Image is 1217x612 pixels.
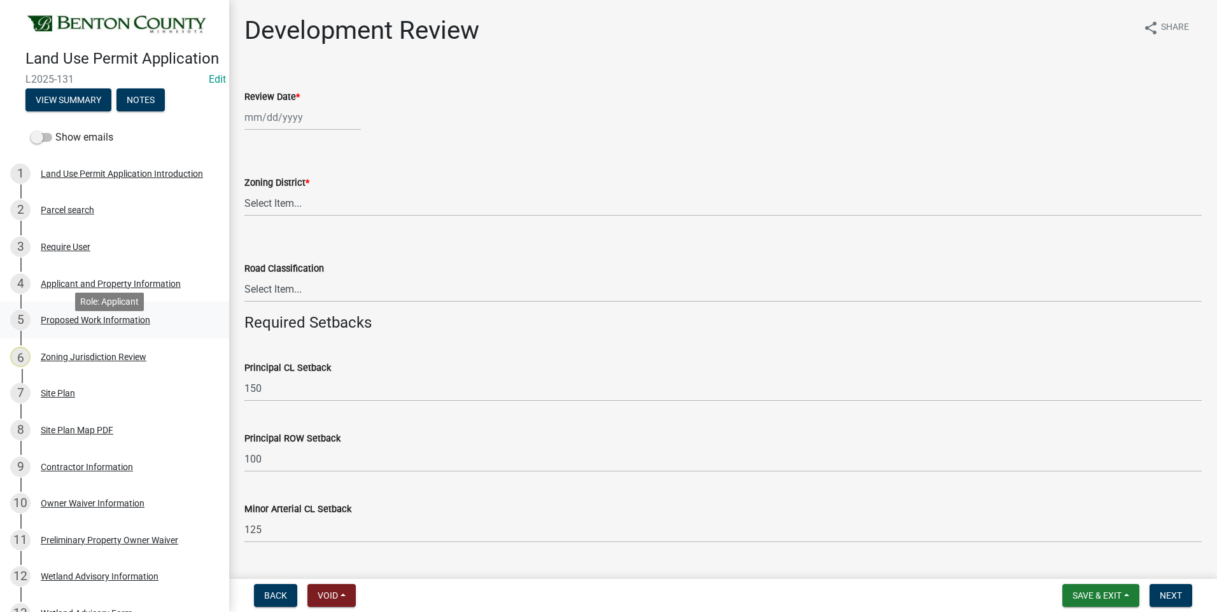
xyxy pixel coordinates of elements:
[116,95,165,106] wm-modal-confirm: Notes
[25,95,111,106] wm-modal-confirm: Summary
[41,572,158,581] div: Wetland Advisory Information
[244,314,1202,332] h4: Required Setbacks
[1161,20,1189,36] span: Share
[41,499,144,508] div: Owner Waiver Information
[1133,15,1199,40] button: shareShare
[41,169,203,178] div: Land Use Permit Application Introduction
[25,13,209,36] img: Benton County, Minnesota
[41,279,181,288] div: Applicant and Property Information
[25,73,204,85] span: L2025-131
[41,389,75,398] div: Site Plan
[10,530,31,550] div: 11
[264,590,287,601] span: Back
[10,457,31,477] div: 9
[10,493,31,513] div: 10
[10,420,31,440] div: 8
[116,88,165,111] button: Notes
[41,462,133,471] div: Contractor Information
[244,93,300,102] label: Review Date
[307,584,356,607] button: Void
[41,426,113,435] div: Site Plan Map PDF
[244,364,331,373] label: Principal CL Setback
[75,293,144,311] div: Role: Applicant
[41,536,178,545] div: Preliminary Property Owner Waiver
[10,274,31,294] div: 4
[244,104,361,130] input: mm/dd/yyyy
[10,383,31,403] div: 7
[244,505,351,514] label: Minor Arterial CL Setback
[209,73,226,85] a: Edit
[31,130,113,145] label: Show emails
[10,200,31,220] div: 2
[1150,584,1192,607] button: Next
[1062,584,1139,607] button: Save & Exit
[41,242,90,251] div: Require User
[10,566,31,587] div: 12
[41,205,94,214] div: Parcel search
[41,352,146,361] div: Zoning Jurisdiction Review
[244,435,341,443] label: Principal ROW Setback
[318,590,338,601] span: Void
[244,179,309,188] label: Zoning District
[41,316,150,324] div: Proposed Work Information
[10,347,31,367] div: 6
[1143,20,1158,36] i: share
[10,237,31,257] div: 3
[209,73,226,85] wm-modal-confirm: Edit Application Number
[254,584,297,607] button: Back
[10,310,31,330] div: 5
[10,163,31,184] div: 1
[244,265,324,274] label: Road Classification
[25,88,111,111] button: View Summary
[1160,590,1182,601] span: Next
[244,15,479,46] h1: Development Review
[1073,590,1122,601] span: Save & Exit
[25,50,219,68] h4: Land Use Permit Application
